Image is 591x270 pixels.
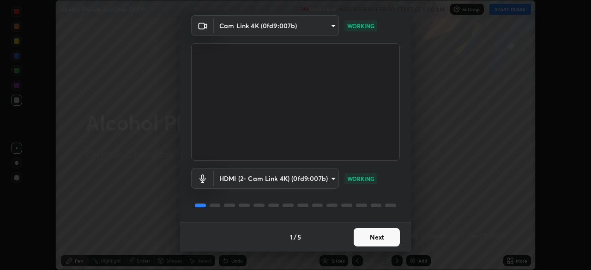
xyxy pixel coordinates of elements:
h4: 5 [297,232,301,242]
h4: / [294,232,296,242]
div: Cam Link 4K (0fd9:007b) [214,168,339,189]
div: Cam Link 4K (0fd9:007b) [214,15,339,36]
h4: 1 [290,232,293,242]
p: WORKING [347,22,374,30]
button: Next [354,228,400,246]
p: WORKING [347,174,374,183]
